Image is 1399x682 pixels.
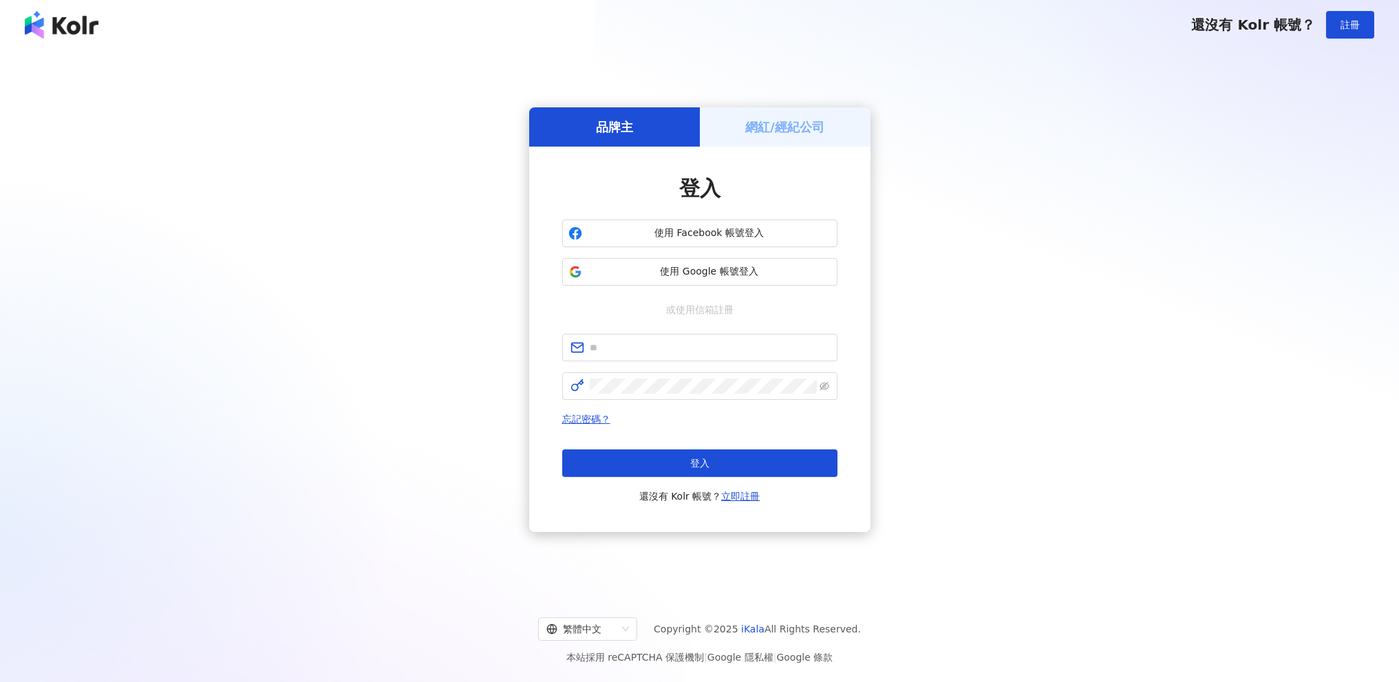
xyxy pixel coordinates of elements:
span: 使用 Google 帳號登入 [588,265,831,279]
span: 本站採用 reCAPTCHA 保護機制 [566,649,833,665]
span: 使用 Facebook 帳號登入 [588,226,831,240]
span: 登入 [690,458,709,469]
button: 登入 [562,449,837,477]
span: 還沒有 Kolr 帳號？ [1191,17,1315,33]
h5: 品牌主 [596,118,633,136]
span: 還沒有 Kolr 帳號？ [639,488,760,504]
button: 使用 Facebook 帳號登入 [562,220,837,247]
span: | [773,652,777,663]
h5: 網紅/經紀公司 [745,118,824,136]
span: 註冊 [1341,19,1360,30]
a: Google 條款 [776,652,833,663]
span: 或使用信箱註冊 [656,302,743,317]
button: 使用 Google 帳號登入 [562,258,837,286]
a: Google 隱私權 [707,652,773,663]
button: 註冊 [1326,11,1374,39]
a: 立即註冊 [721,491,760,502]
a: iKala [741,624,765,635]
span: Copyright © 2025 All Rights Reserved. [654,621,861,637]
span: eye-invisible [820,381,829,391]
span: 登入 [679,176,720,200]
span: | [704,652,707,663]
div: 繁體中文 [546,618,617,640]
a: 忘記密碼？ [562,414,610,425]
img: logo [25,11,98,39]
